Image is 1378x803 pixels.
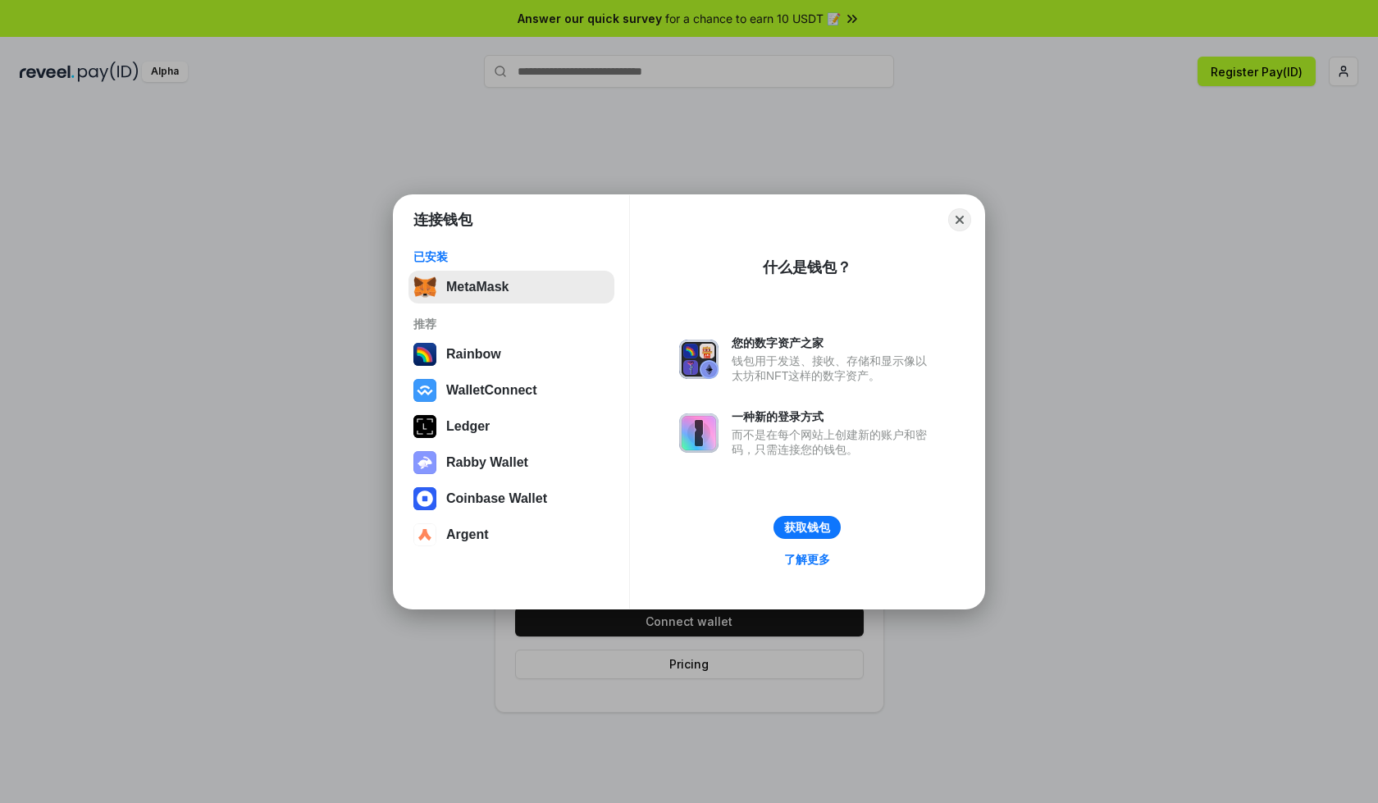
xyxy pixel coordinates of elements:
[413,249,609,264] div: 已安装
[446,491,547,506] div: Coinbase Wallet
[732,427,935,457] div: 而不是在每个网站上创建新的账户和密码，只需连接您的钱包。
[446,383,537,398] div: WalletConnect
[679,413,719,453] img: svg+xml,%3Csvg%20xmlns%3D%22http%3A%2F%2Fwww.w3.org%2F2000%2Fsvg%22%20fill%3D%22none%22%20viewBox...
[732,354,935,383] div: 钱包用于发送、接收、存储和显示像以太坊和NFT这样的数字资产。
[408,338,614,371] button: Rainbow
[413,415,436,438] img: svg+xml,%3Csvg%20xmlns%3D%22http%3A%2F%2Fwww.w3.org%2F2000%2Fsvg%22%20width%3D%2228%22%20height%3...
[413,317,609,331] div: 推荐
[732,409,935,424] div: 一种新的登录方式
[413,210,472,230] h1: 连接钱包
[408,374,614,407] button: WalletConnect
[413,451,436,474] img: svg+xml,%3Csvg%20xmlns%3D%22http%3A%2F%2Fwww.w3.org%2F2000%2Fsvg%22%20fill%3D%22none%22%20viewBox...
[408,518,614,551] button: Argent
[413,523,436,546] img: svg+xml,%3Csvg%20width%3D%2228%22%20height%3D%2228%22%20viewBox%3D%220%200%2028%2028%22%20fill%3D...
[773,516,841,539] button: 获取钱包
[763,258,851,277] div: 什么是钱包？
[446,419,490,434] div: Ledger
[679,340,719,379] img: svg+xml,%3Csvg%20xmlns%3D%22http%3A%2F%2Fwww.w3.org%2F2000%2Fsvg%22%20fill%3D%22none%22%20viewBox...
[408,410,614,443] button: Ledger
[408,446,614,479] button: Rabby Wallet
[446,455,528,470] div: Rabby Wallet
[413,276,436,299] img: svg+xml,%3Csvg%20fill%3D%22none%22%20height%3D%2233%22%20viewBox%3D%220%200%2035%2033%22%20width%...
[446,527,489,542] div: Argent
[732,335,935,350] div: 您的数字资产之家
[413,343,436,366] img: svg+xml,%3Csvg%20width%3D%22120%22%20height%3D%22120%22%20viewBox%3D%220%200%20120%20120%22%20fil...
[784,520,830,535] div: 获取钱包
[408,271,614,303] button: MetaMask
[774,549,840,570] a: 了解更多
[413,487,436,510] img: svg+xml,%3Csvg%20width%3D%2228%22%20height%3D%2228%22%20viewBox%3D%220%200%2028%2028%22%20fill%3D...
[408,482,614,515] button: Coinbase Wallet
[413,379,436,402] img: svg+xml,%3Csvg%20width%3D%2228%22%20height%3D%2228%22%20viewBox%3D%220%200%2028%2028%22%20fill%3D...
[446,280,509,294] div: MetaMask
[784,552,830,567] div: 了解更多
[948,208,971,231] button: Close
[446,347,501,362] div: Rainbow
